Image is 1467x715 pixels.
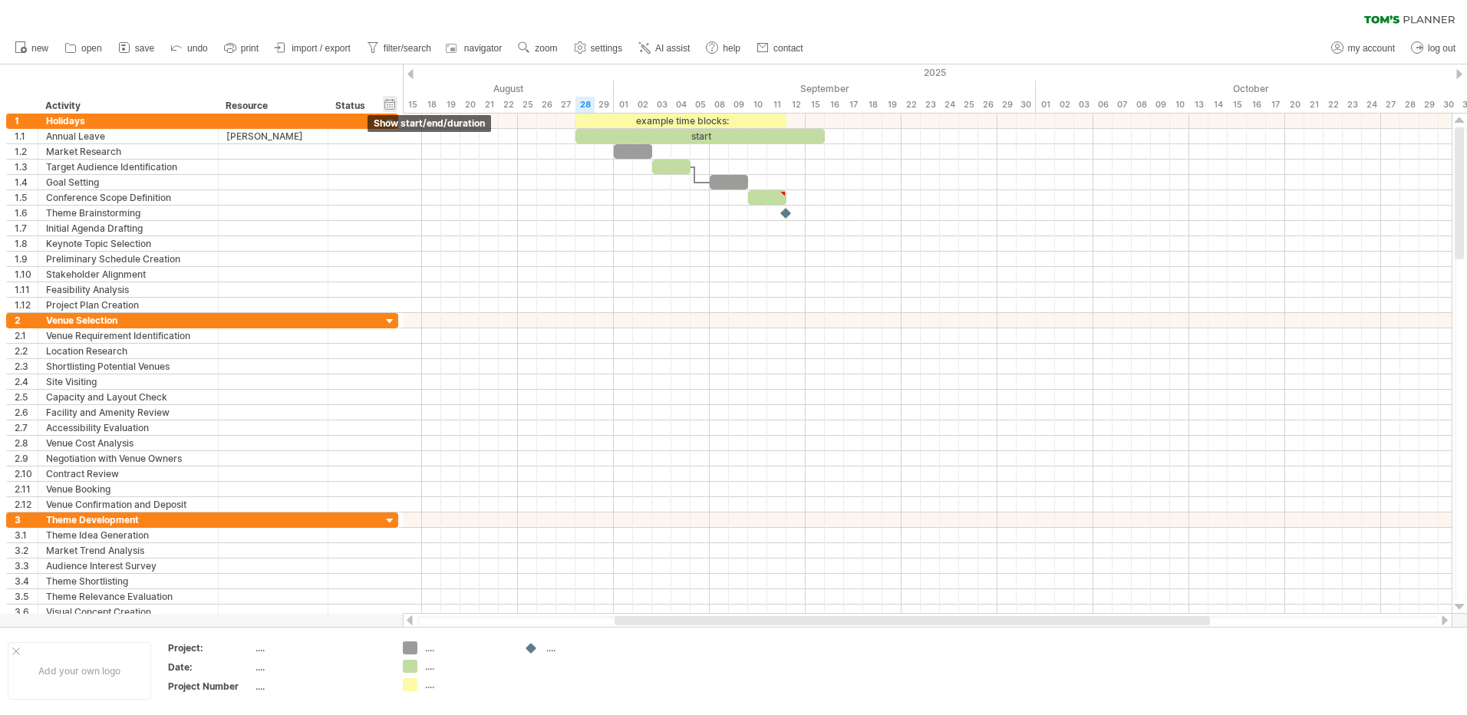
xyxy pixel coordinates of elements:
div: Monday, 8 September 2025 [710,97,729,113]
a: import / export [271,38,355,58]
div: Theme Brainstorming [46,206,210,220]
div: Monday, 13 October 2025 [1189,97,1208,113]
div: Visual Concept Creation [46,605,210,619]
a: help [702,38,745,58]
div: 2.9 [15,451,38,466]
div: Tuesday, 23 September 2025 [921,97,940,113]
span: print [241,43,259,54]
div: Goal Setting [46,175,210,189]
div: Thursday, 28 August 2025 [575,97,595,113]
div: 1.8 [15,236,38,251]
div: September 2025 [614,81,1036,97]
div: Project Number [168,680,252,693]
div: .... [255,680,384,693]
div: Thursday, 2 October 2025 [1055,97,1074,113]
a: undo [166,38,213,58]
div: 3 [15,512,38,527]
a: contact [753,38,808,58]
div: .... [255,661,384,674]
div: Theme Shortlisting [46,574,210,588]
div: 2.8 [15,436,38,450]
span: new [31,43,48,54]
span: contact [773,43,803,54]
div: Market Trend Analysis [46,543,210,558]
div: Tuesday, 19 August 2025 [441,97,460,113]
div: 3.4 [15,574,38,588]
div: Monday, 6 October 2025 [1093,97,1113,113]
div: .... [425,660,509,673]
div: Thursday, 18 September 2025 [863,97,882,113]
div: 3.1 [15,528,38,542]
div: 1.3 [15,160,38,174]
div: Tuesday, 7 October 2025 [1113,97,1132,113]
div: Preliminary Schedule Creation [46,252,210,266]
div: 1.7 [15,221,38,236]
div: Tuesday, 26 August 2025 [537,97,556,113]
div: Thursday, 4 September 2025 [671,97,691,113]
div: 1.2 [15,144,38,159]
div: 1.9 [15,252,38,266]
div: Tuesday, 9 September 2025 [729,97,748,113]
div: Thursday, 25 September 2025 [959,97,978,113]
div: Friday, 17 October 2025 [1266,97,1285,113]
span: AI assist [655,43,690,54]
div: 2 [15,313,38,328]
div: Friday, 10 October 2025 [1170,97,1189,113]
div: Stakeholder Alignment [46,267,210,282]
div: Thursday, 9 October 2025 [1151,97,1170,113]
div: Facility and Amenity Review [46,405,210,420]
div: Thursday, 23 October 2025 [1343,97,1362,113]
div: Wednesday, 24 September 2025 [940,97,959,113]
div: Location Research [46,344,210,358]
div: 1 [15,114,38,128]
div: Thursday, 11 September 2025 [767,97,786,113]
div: Target Audience Identification [46,160,210,174]
div: Friday, 24 October 2025 [1362,97,1381,113]
div: Accessibility Evaluation [46,420,210,435]
div: 3.5 [15,589,38,604]
div: Conference Scope Definition [46,190,210,205]
a: my account [1327,38,1399,58]
div: Date: [168,661,252,674]
div: Friday, 12 September 2025 [786,97,806,113]
div: Monday, 27 October 2025 [1381,97,1400,113]
a: zoom [514,38,562,58]
div: Activity [45,98,209,114]
div: Friday, 15 August 2025 [403,97,422,113]
div: Tuesday, 21 October 2025 [1304,97,1324,113]
div: Resource [226,98,319,114]
span: filter/search [384,43,431,54]
div: Wednesday, 3 September 2025 [652,97,671,113]
div: Tuesday, 2 September 2025 [633,97,652,113]
div: 1.10 [15,267,38,282]
span: zoom [535,43,557,54]
div: Theme Relevance Evaluation [46,589,210,604]
div: Monday, 29 September 2025 [997,97,1017,113]
div: 1.6 [15,206,38,220]
div: Wednesday, 1 October 2025 [1036,97,1055,113]
div: Project Plan Creation [46,298,210,312]
a: AI assist [635,38,694,58]
div: 2.5 [15,390,38,404]
div: Monday, 1 September 2025 [614,97,633,113]
div: 1.1 [15,129,38,143]
div: 2.7 [15,420,38,435]
div: Wednesday, 27 August 2025 [556,97,575,113]
div: Theme Idea Generation [46,528,210,542]
div: Friday, 19 September 2025 [882,97,902,113]
div: Venue Confirmation and Deposit [46,497,210,512]
div: Holidays [46,114,210,128]
div: Annual Leave [46,129,210,143]
div: Tuesday, 28 October 2025 [1400,97,1419,113]
div: 3.3 [15,558,38,573]
a: navigator [443,38,506,58]
div: Tuesday, 16 September 2025 [825,97,844,113]
div: 1.11 [15,282,38,297]
div: Keynote Topic Selection [46,236,210,251]
div: Monday, 20 October 2025 [1285,97,1304,113]
div: Monday, 15 September 2025 [806,97,825,113]
a: save [114,38,159,58]
div: Wednesday, 29 October 2025 [1419,97,1439,113]
div: August 2025 [211,81,614,97]
div: 2.2 [15,344,38,358]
